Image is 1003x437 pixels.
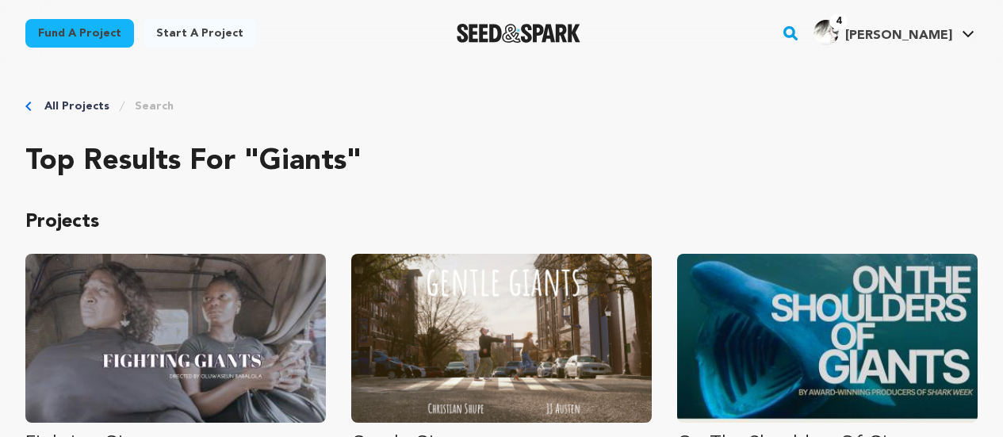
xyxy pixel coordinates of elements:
[25,146,978,178] h2: Top results for "giants"
[144,19,256,48] a: Start a project
[135,98,174,114] a: Search
[25,19,134,48] a: Fund a project
[25,209,978,235] p: Projects
[44,98,109,114] a: All Projects
[810,17,978,45] a: Amy J.'s Profile
[829,13,848,29] span: 4
[457,24,581,43] img: Seed&Spark Logo Dark Mode
[814,20,839,45] img: picture.jpeg
[457,24,581,43] a: Seed&Spark Homepage
[25,98,978,114] div: Breadcrumb
[845,29,952,42] span: [PERSON_NAME]
[814,20,952,45] div: Amy J.'s Profile
[810,17,978,50] span: Amy J.'s Profile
